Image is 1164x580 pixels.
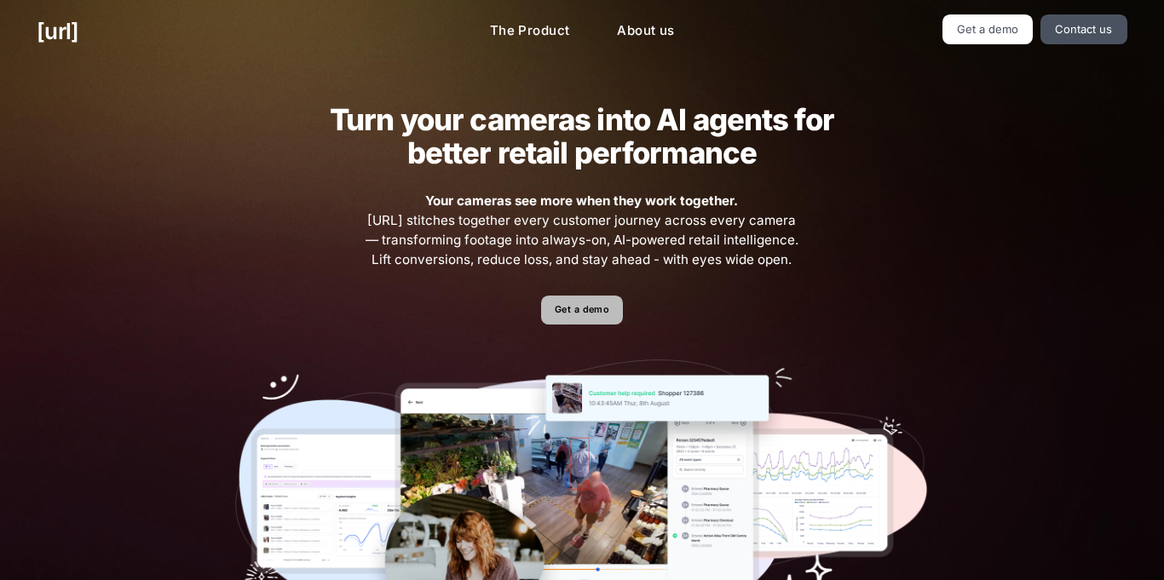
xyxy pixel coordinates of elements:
a: Contact us [1040,14,1127,44]
a: About us [603,14,688,48]
h2: Turn your cameras into AI agents for better retail performance [303,103,861,169]
a: Get a demo [541,296,622,325]
a: Get a demo [942,14,1034,44]
a: [URL] [37,14,78,48]
a: The Product [476,14,584,48]
span: [URL] stitches together every customer journey across every camera — transforming footage into al... [363,192,801,269]
strong: Your cameras see more when they work together. [425,192,738,209]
